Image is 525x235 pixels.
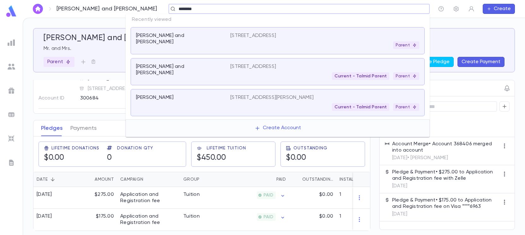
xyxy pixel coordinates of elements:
[120,191,177,204] div: Application and Registration fee
[8,63,15,70] img: students_grey.60c7aba0da46da39d6d829b817ac14fc.svg
[85,174,95,184] button: Sort
[411,57,454,67] button: Create Pledge
[44,45,504,52] p: Mr. and Mrs.
[302,172,333,187] div: Outstanding
[261,214,276,220] span: PAID
[396,43,417,48] p: Parent
[56,5,157,12] p: [PERSON_NAME] and [PERSON_NAME]
[293,146,327,151] span: Outstanding
[37,191,52,198] div: [DATE]
[396,105,417,110] p: Parent
[230,33,276,39] p: [STREET_ADDRESS]
[76,209,117,231] div: $175.00
[392,141,499,154] p: Account Merge • Account 368406 merged into account
[393,41,419,49] div: Parent
[319,213,333,220] p: $0.00
[266,174,276,184] button: Sort
[319,191,333,198] p: $0.00
[392,183,499,189] p: [DATE]
[8,159,15,166] img: letters_grey.7941b92b52307dd3b8a917253454ce1c.svg
[85,86,194,92] span: [STREET_ADDRESS]
[95,172,114,187] div: Amount
[336,187,374,209] div: 1
[126,14,430,25] p: Recently viewed
[51,146,99,151] span: Lifetime Donations
[37,172,48,187] div: Date
[396,74,417,79] p: Parent
[47,59,71,65] p: Parent
[289,172,336,187] div: Outstanding
[339,172,361,187] div: Installments
[41,120,63,136] button: Pledges
[250,122,306,134] button: Create Account
[120,172,143,187] div: Campaign
[183,191,200,198] div: Tuition
[286,153,327,163] h5: $0.00
[80,93,169,103] div: 300684
[230,94,314,101] p: [STREET_ADDRESS][PERSON_NAME]
[107,153,153,163] h5: 0
[5,5,18,17] img: logo
[393,72,419,80] div: Parent
[332,74,390,79] span: Current - Talmid Parent
[44,57,74,67] div: Parent
[332,105,390,110] span: Current - Talmid Parent
[70,120,97,136] button: Payments
[261,193,276,198] span: PAID
[117,172,180,187] div: Campaign
[199,174,209,184] button: Sort
[207,146,246,151] span: Lifetime Tuition
[8,39,15,46] img: reports_grey.c525e4749d1bce6a11f5fe2a8de1b229.svg
[197,153,246,163] h5: $450.00
[392,169,499,182] p: Pledge & Payment • $275.00 to Application and Registration fee with Zelle
[392,197,499,210] p: Pledge & Payment • $175.00 to Application and Registration fee on Visa ****6963
[48,174,58,184] button: Sort
[393,103,419,111] div: Parent
[183,172,199,187] div: Group
[120,213,177,226] div: Application and Registration fee
[37,213,52,220] div: [DATE]
[44,153,99,163] h5: $0.00
[44,33,186,43] h5: [PERSON_NAME] and [PERSON_NAME]
[292,174,302,184] button: Sort
[227,172,289,187] div: Paid
[483,4,515,14] button: Create
[180,172,227,187] div: Group
[8,87,15,94] img: campaigns_grey.99e729a5f7ee94e3726e6486bddda8f1.svg
[38,93,75,103] p: Account ID
[8,111,15,118] img: batches_grey.339ca447c9d9533ef1741baa751efc33.svg
[143,174,153,184] button: Sort
[457,57,504,67] button: Create Payment
[117,146,153,151] span: Donation Qty
[76,187,117,209] div: $275.00
[230,63,276,70] p: [STREET_ADDRESS]
[33,172,76,187] div: Date
[392,211,499,217] p: [DATE]
[276,172,286,187] div: Paid
[76,172,117,187] div: Amount
[136,33,223,45] p: [PERSON_NAME] and [PERSON_NAME]
[136,63,223,76] p: [PERSON_NAME] and [PERSON_NAME]
[136,94,174,101] p: [PERSON_NAME]
[392,155,499,161] p: [DATE] • [PERSON_NAME]
[183,213,200,220] div: Tuition
[8,135,15,142] img: imports_grey.530a8a0e642e233f2baf0ef88e8c9fcb.svg
[336,209,374,231] div: 1
[34,6,42,11] img: home_white.a664292cf8c1dea59945f0da9f25487c.svg
[336,172,374,187] div: Installments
